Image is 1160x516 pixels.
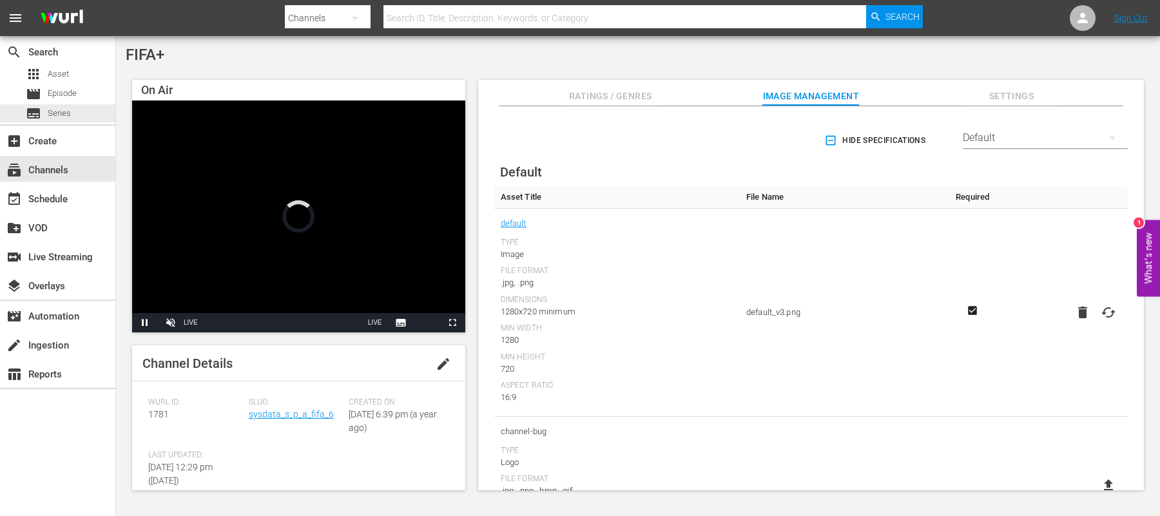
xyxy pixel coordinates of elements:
[132,100,465,332] div: Video Player
[965,305,980,316] svg: Required
[740,209,947,417] td: default_v3.png
[501,484,733,497] div: .jpg, .png, .bmp, .gif
[762,88,859,104] span: Image Management
[501,334,733,347] div: 1280
[362,313,388,332] button: Seek to live, currently behind live
[249,397,343,408] span: Slug:
[8,10,23,26] span: menu
[26,66,41,82] span: Asset
[501,456,733,469] div: Logo
[6,338,22,353] span: Ingestion
[436,356,451,372] span: edit
[48,87,77,100] span: Episode
[501,391,733,404] div: 16:9
[501,423,733,440] span: channel-bug
[141,83,173,97] span: On Air
[440,313,465,332] button: Fullscreen
[740,186,947,209] th: File Name
[501,323,733,334] div: Min Width
[132,313,158,332] button: Pause
[6,162,22,178] span: Channels
[866,5,923,28] button: Search
[184,313,198,332] div: LIVE
[6,220,22,236] span: VOD
[501,305,733,318] div: 1280x720 minimum
[126,46,164,64] span: FIFA+
[148,450,242,461] span: Last Updated:
[148,462,213,486] span: [DATE] 12:29 pm ([DATE])
[963,120,1128,156] div: Default
[142,356,233,371] span: Channel Details
[501,215,527,232] a: default
[500,164,542,180] span: Default
[48,107,71,120] span: Series
[6,133,22,149] span: add_box
[1137,220,1160,296] button: Open Feedback Widget
[501,381,733,391] div: Aspect Ratio
[501,474,733,484] div: File Format
[148,397,242,408] span: Wurl ID:
[501,363,733,376] div: 720
[501,295,733,305] div: Dimensions
[249,409,334,419] a: sysdata_s_p_a_fifa_6
[501,446,733,456] div: Type
[501,248,733,261] div: Image
[349,409,437,433] span: [DATE] 6:39 pm (a year ago)
[822,122,931,158] button: Hide Specifications
[26,86,41,102] span: Episode
[6,367,22,382] span: Reports
[501,276,733,289] div: .jpg, .png
[148,409,169,419] span: 1781
[6,309,22,324] span: Automation
[368,319,382,326] span: LIVE
[31,3,93,33] img: ans4CAIJ8jUAAAAAAAAAAAAAAAAAAAAAAAAgQb4GAAAAAAAAAAAAAAAAAAAAAAAAJMjXAAAAAAAAAAAAAAAAAAAAAAAAgAT5G...
[388,313,414,332] button: Subtitles
[885,5,920,28] span: Search
[827,134,925,148] span: Hide Specifications
[562,88,659,104] span: Ratings / Genres
[494,186,740,209] th: Asset Title
[158,313,184,332] button: Unmute
[1134,217,1144,227] div: 1
[501,352,733,363] div: Min Height
[26,106,41,121] span: Series
[947,186,998,209] th: Required
[6,249,22,265] span: Live Streaming
[6,191,22,207] span: Schedule
[963,88,1059,104] span: Settings
[501,238,733,248] div: Type
[6,44,22,60] span: Search
[48,68,69,81] span: Asset
[349,397,443,408] span: Created On:
[428,349,459,379] button: edit
[6,278,22,294] span: Overlays
[414,313,440,332] button: Picture-in-Picture
[501,266,733,276] div: File Format
[1114,13,1148,23] a: Sign Out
